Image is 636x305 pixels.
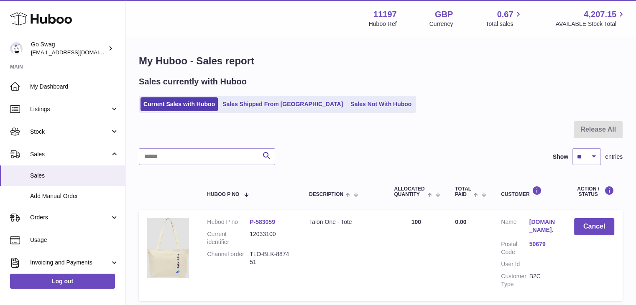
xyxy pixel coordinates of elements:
dt: Customer Type [501,272,529,288]
a: Log out [10,274,115,289]
dt: User Id [501,260,529,268]
span: 0.67 [497,9,513,20]
span: Usage [30,236,119,244]
strong: 11197 [373,9,397,20]
dt: Channel order [207,250,250,266]
h1: My Huboo - Sales report [139,54,623,68]
h2: Sales currently with Huboo [139,76,247,87]
span: Description [309,192,343,197]
span: Invoicing and Payments [30,259,110,267]
a: Sales Not With Huboo [347,97,414,111]
span: Listings [30,105,110,113]
dd: TLO-BLK-887451 [250,250,292,266]
dt: Postal Code [501,240,529,256]
span: Huboo P no [207,192,239,197]
span: Stock [30,128,110,136]
button: Cancel [574,218,614,235]
img: internalAdmin-11197@internal.huboo.com [10,42,23,55]
a: 0.67 Total sales [485,9,523,28]
dd: 12033100 [250,230,292,246]
dt: Huboo P no [207,218,250,226]
div: Currency [429,20,453,28]
span: My Dashboard [30,83,119,91]
a: Current Sales with Huboo [140,97,218,111]
a: 50679 [529,240,557,248]
a: [DOMAIN_NAME]. [529,218,557,234]
a: Sales Shipped From [GEOGRAPHIC_DATA] [220,97,346,111]
span: Sales [30,150,110,158]
span: Sales [30,172,119,180]
dt: Current identifier [207,230,250,246]
span: entries [605,153,623,161]
span: Total sales [485,20,523,28]
span: Orders [30,213,110,221]
span: AVAILABLE Stock Total [555,20,626,28]
div: Customer [501,186,557,197]
span: [EMAIL_ADDRESS][DOMAIN_NAME] [31,49,123,56]
td: 100 [386,210,447,300]
span: ALLOCATED Quantity [394,186,425,197]
span: 0.00 [455,219,466,225]
dt: Name [501,218,529,236]
span: 4,207.15 [584,9,616,20]
div: Go Swag [31,41,106,56]
div: Huboo Ref [369,20,397,28]
strong: GBP [435,9,453,20]
img: 1667391967.png [147,218,189,277]
div: Talon One - Tote [309,218,377,226]
span: Add Manual Order [30,192,119,200]
dd: B2C [529,272,557,288]
a: P-583059 [250,219,275,225]
a: 4,207.15 AVAILABLE Stock Total [555,9,626,28]
span: Total paid [455,186,471,197]
div: Action / Status [574,186,614,197]
label: Show [553,153,568,161]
